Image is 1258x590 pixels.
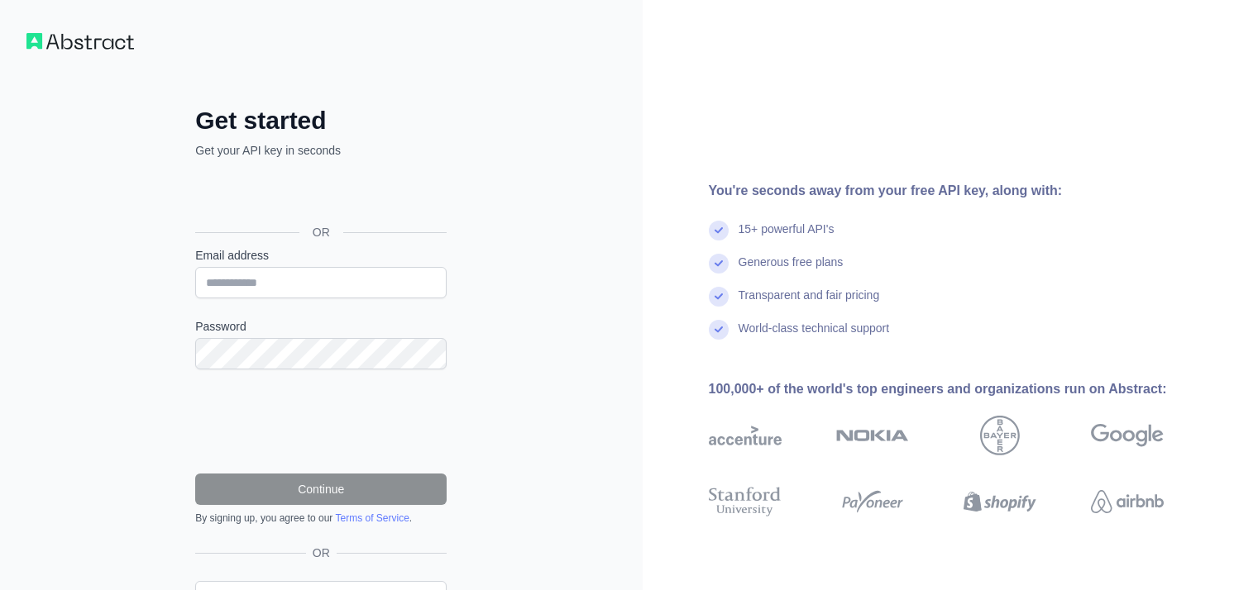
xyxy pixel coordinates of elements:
[709,221,729,240] img: check mark
[195,142,447,159] p: Get your API key in seconds
[739,221,835,254] div: 15+ powerful API's
[739,287,880,320] div: Transparent and fair pricing
[1091,416,1164,455] img: google
[709,483,782,520] img: stanford university
[1091,483,1164,520] img: airbnb
[709,320,729,340] img: check mark
[195,473,447,505] button: Continue
[980,416,1020,455] img: bayer
[195,511,447,525] div: By signing up, you agree to our .
[299,224,343,240] span: OR
[709,379,1217,399] div: 100,000+ of the world's top engineers and organizations run on Abstract:
[739,320,890,353] div: World-class technical support
[836,416,909,455] img: nokia
[709,181,1217,201] div: You're seconds away from your free API key, along with:
[187,177,452,213] iframe: Sign in with Google Button
[836,483,909,520] img: payoneer
[26,33,134,50] img: Workflow
[195,106,447,136] h2: Get started
[709,416,782,455] img: accenture
[195,247,447,264] label: Email address
[195,318,447,335] label: Password
[709,254,729,274] img: check mark
[709,287,729,307] img: check mark
[335,512,409,524] a: Terms of Service
[739,254,844,287] div: Generous free plans
[306,545,337,561] span: OR
[964,483,1036,520] img: shopify
[195,389,447,454] iframe: reCAPTCHA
